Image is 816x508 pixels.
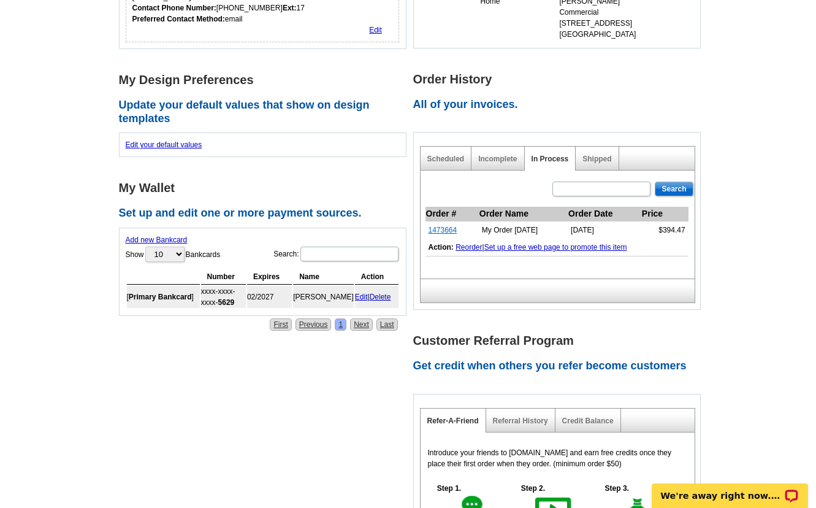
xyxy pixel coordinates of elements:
a: Shipped [582,155,611,163]
th: Number [201,269,246,285]
strong: Contact Phone Number: [132,4,216,12]
th: Action [355,269,398,285]
h5: Step 1. [431,483,468,494]
th: Order Name [479,207,568,221]
a: Add new Bankcard [126,236,188,244]
h2: Set up and edit one or more payment sources. [119,207,413,220]
a: Credit Balance [562,417,614,425]
td: [ ] [127,286,200,308]
a: Referral History [493,417,548,425]
a: Delete [370,293,391,301]
h1: My Wallet [119,182,413,194]
a: Refer-A-Friend [427,417,479,425]
a: Edit [369,26,382,34]
h2: All of your invoices. [413,98,707,112]
td: | [425,239,688,256]
td: $394.47 [641,221,688,239]
td: My Order [DATE] [479,221,568,239]
strong: Ext: [283,4,297,12]
label: Show Bankcards [126,245,221,263]
input: Search: [300,247,398,261]
th: Expires [247,269,292,285]
td: 02/2027 [247,286,292,308]
td: xxxx-xxxx-xxxx- [201,286,246,308]
a: Incomplete [478,155,517,163]
th: Name [293,269,354,285]
a: Next [350,318,373,331]
a: In Process [532,155,569,163]
a: Previous [296,318,332,331]
label: Search: [273,245,399,263]
a: First [270,318,291,331]
h5: Step 2. [514,483,551,494]
th: Order # [425,207,479,221]
h1: Customer Referral Program [413,334,707,347]
td: | [355,286,398,308]
a: Scheduled [427,155,465,163]
th: Price [641,207,688,221]
input: Search [655,182,693,196]
a: 1473664 [429,226,457,234]
a: 1 [335,318,346,331]
h2: Update your default values that show on design templates [119,99,413,125]
b: Action: [429,243,454,252]
h1: Order History [413,73,707,86]
b: Primary Bankcard [129,293,192,301]
a: Edit your default values [126,140,202,149]
td: [PERSON_NAME] [293,286,354,308]
a: Last [376,318,398,331]
strong: 5629 [218,298,235,307]
h1: My Design Preferences [119,74,413,87]
iframe: LiveChat chat widget [644,469,816,508]
a: Set up a free web page to promote this item [484,243,627,252]
h5: Step 3. [598,483,635,494]
td: [DATE] [568,221,641,239]
th: Order Date [568,207,641,221]
p: Introduce your friends to [DOMAIN_NAME] and earn free credits once they place their first order w... [428,447,687,469]
h2: Get credit when others you refer become customers [413,360,707,373]
strong: Preferred Contact Method: [132,15,225,23]
a: Reorder [456,243,482,252]
a: Edit [355,293,368,301]
select: ShowBankcards [145,247,185,262]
